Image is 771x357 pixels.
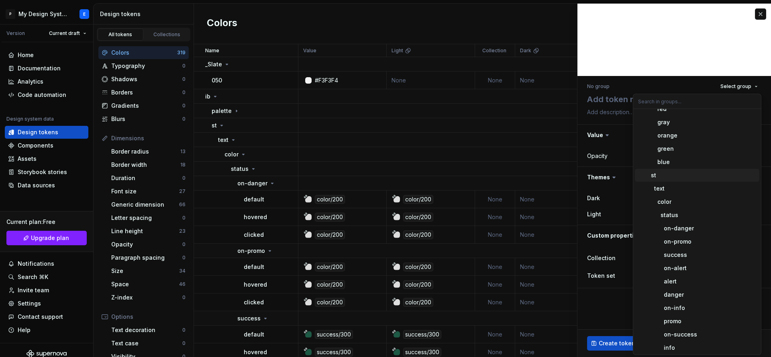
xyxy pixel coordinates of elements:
[648,105,667,113] div: red
[18,168,67,176] div: Storybook stories
[182,327,186,333] div: 0
[111,187,179,195] div: Font size
[212,121,217,129] p: st
[244,348,267,356] p: hovered
[98,73,189,86] a: Shadows0
[98,86,189,99] a: Borders0
[648,224,694,232] div: on-danger
[475,326,515,343] td: None
[5,152,88,165] a: Assets
[177,49,186,56] div: 319
[108,198,189,211] a: Generic dimension66
[315,230,345,239] div: color/200
[5,62,88,75] a: Documentation
[205,47,219,54] p: Name
[717,81,761,92] button: Select group
[224,150,239,158] p: color
[111,88,182,96] div: Borders
[648,158,670,166] div: blue
[111,148,180,156] div: Border radius
[2,5,92,23] button: PMy Design SystemE
[98,113,189,125] a: Blurs0
[244,231,264,239] p: clicked
[5,139,88,152] a: Components
[5,88,88,101] a: Code automation
[111,227,179,235] div: Line height
[648,344,675,352] div: info
[18,64,61,72] div: Documentation
[515,208,604,226] td: None
[244,298,264,306] p: clicked
[108,251,189,264] a: Paragraph spacing0
[237,179,267,187] p: on-danger
[403,195,433,204] div: color/200
[648,185,665,193] div: text
[515,326,604,343] td: None
[599,339,635,347] span: Create token
[111,240,182,248] div: Opacity
[475,226,515,244] td: None
[18,260,54,268] div: Notifications
[515,226,604,244] td: None
[49,30,80,37] span: Current draft
[18,10,70,18] div: My Design System
[18,181,55,189] div: Data sources
[111,313,186,321] div: Options
[218,136,228,144] p: text
[392,47,403,54] p: Light
[108,225,189,238] a: Line height23
[5,324,88,336] button: Help
[111,339,182,347] div: Text case
[648,291,684,299] div: danger
[207,16,237,31] h2: Colors
[515,293,604,311] td: None
[244,330,264,339] p: default
[5,257,88,270] button: Notifications
[5,166,88,178] a: Storybook stories
[180,148,186,155] div: 13
[5,126,88,139] a: Design tokens
[182,294,186,301] div: 0
[18,155,37,163] div: Assets
[108,278,189,291] a: Space46
[83,11,86,17] div: E
[111,102,182,110] div: Gradients
[212,76,222,84] p: 050
[98,59,189,72] a: Typography0
[108,185,189,198] a: Font size27
[6,30,25,37] div: Version
[648,330,697,339] div: on-success
[648,304,685,312] div: on-info
[475,293,515,311] td: None
[45,28,90,39] button: Current draft
[182,340,186,347] div: 0
[315,195,345,204] div: color/200
[111,134,186,142] div: Dimensions
[182,175,186,181] div: 0
[5,179,88,192] a: Data sources
[108,291,189,304] a: Z-index0
[100,10,190,18] div: Design tokens
[648,264,687,272] div: on-alert
[5,297,88,310] a: Settings
[18,273,48,281] div: Search ⌘K
[648,251,687,259] div: success
[18,128,58,136] div: Design tokens
[212,107,232,115] p: palette
[5,75,88,88] a: Analytics
[147,31,187,38] div: Collections
[403,330,441,339] div: success/300
[315,76,338,84] div: #F3F3F4
[111,254,182,262] div: Paragraph spacing
[179,188,186,195] div: 27
[18,78,43,86] div: Analytics
[237,247,265,255] p: on-promo
[182,116,186,122] div: 0
[182,63,186,69] div: 0
[403,298,433,307] div: color/200
[111,326,182,334] div: Text decoration
[111,75,182,83] div: Shadows
[179,281,186,287] div: 46
[587,272,615,280] label: Token set
[111,267,179,275] div: Size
